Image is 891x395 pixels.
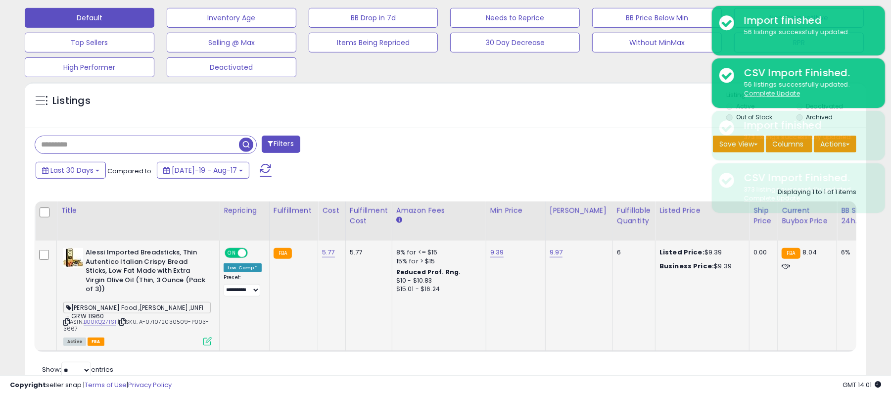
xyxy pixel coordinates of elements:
div: Fulfillment Cost [350,205,388,226]
button: Without MinMax [592,33,722,52]
div: $9.39 [659,262,742,271]
img: 41QP923kCfL._SL40_.jpg [63,248,83,268]
div: Listed Price [659,205,745,216]
span: 2025-09-17 14:01 GMT [843,380,881,390]
div: Low. Comp * [224,263,262,272]
div: Import finished [737,13,878,28]
span: | SKU: A-071072030509-P003-3667 [63,318,209,333]
u: Complete Update [744,194,800,202]
div: 8% for <= $15 [396,248,478,257]
div: Ship Price [753,205,773,226]
div: Preset: [224,274,262,296]
button: Items Being Repriced [309,33,438,52]
button: Filters [262,136,300,153]
strong: Copyright [10,380,46,390]
b: Alessi Imported Breadsticks, Thin Autentico Italian Crispy Bread Sticks, Low Fat Made with Extra ... [86,248,206,296]
div: Amazon Fees [396,205,482,216]
span: 8.04 [803,247,817,257]
button: Deactivated [167,57,296,77]
small: Amazon Fees. [396,216,402,225]
button: BB Price Below Min [592,8,722,28]
button: Default [25,8,154,28]
button: Needs to Reprice [450,8,580,28]
div: Current Buybox Price [782,205,833,226]
div: Min Price [490,205,541,216]
span: [DATE]-19 - Aug-17 [172,165,237,175]
div: 373 listings successfully updated. [737,133,878,142]
button: High Performer [25,57,154,77]
div: 373 listings successfully updated. [737,185,878,203]
div: CSV Import Finished. [737,66,878,80]
div: BB Share 24h. [841,205,877,226]
small: FBA [274,248,292,259]
div: ASIN: [63,248,212,345]
b: Reduced Prof. Rng. [396,268,461,276]
div: $9.39 [659,248,742,257]
div: CSV Import Finished. [737,171,878,185]
div: seller snap | | [10,381,172,390]
button: Inventory Age [167,8,296,28]
span: [PERSON_NAME] Food ,[PERSON_NAME] ,UNFI - GRW 11960 [63,302,211,313]
span: All listings currently available for purchase on Amazon [63,338,86,346]
button: Top Sellers [25,33,154,52]
div: 56 listings successfully updated. [737,80,878,99]
div: 56 listings successfully updated. [737,28,878,37]
button: BB Drop in 7d [309,8,438,28]
b: Business Price: [659,261,714,271]
span: ON [226,249,238,257]
div: 6% [841,248,874,257]
u: Complete Update [744,89,800,98]
div: 0.00 [753,248,770,257]
button: [DATE]-19 - Aug-17 [157,162,249,179]
div: 6 [617,248,648,257]
a: 5.77 [322,247,335,257]
div: $15.01 - $16.24 [396,285,478,294]
a: Privacy Policy [128,380,172,390]
b: Listed Price: [659,247,704,257]
div: Fulfillment [274,205,314,216]
small: FBA [782,248,800,259]
a: Terms of Use [85,380,127,390]
h5: Listings [52,94,91,108]
button: Last 30 Days [36,162,106,179]
div: [PERSON_NAME] [550,205,609,216]
div: Import finished [737,118,878,133]
div: Title [61,205,215,216]
div: 5.77 [350,248,384,257]
div: Fulfillable Quantity [617,205,651,226]
span: OFF [246,249,262,257]
div: Repricing [224,205,265,216]
button: 30 Day Decrease [450,33,580,52]
span: Compared to: [107,166,153,176]
a: 9.97 [550,247,563,257]
a: 9.39 [490,247,504,257]
button: Selling @ Max [167,33,296,52]
span: FBA [88,338,104,346]
a: B00KQ27TSI [84,318,116,326]
span: Show: entries [42,365,113,374]
div: 15% for > $15 [396,257,478,266]
span: Last 30 Days [50,165,94,175]
div: Cost [322,205,341,216]
div: $10 - $10.83 [396,277,478,285]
